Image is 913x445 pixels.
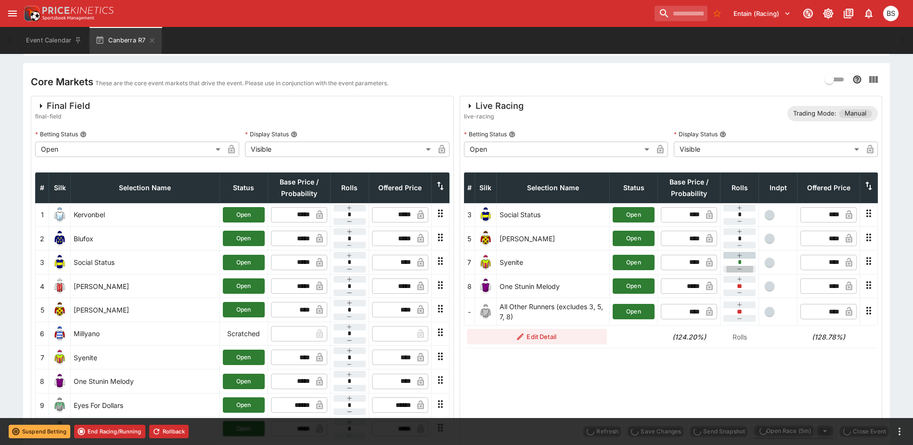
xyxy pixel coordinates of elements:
[223,374,265,389] button: Open
[223,350,265,365] button: Open
[880,3,901,24] button: Brendan Scoble
[883,6,899,21] div: Brendan Scoble
[71,227,220,250] td: Blufox
[36,172,49,203] th: #
[759,172,797,203] th: Independent
[223,255,265,270] button: Open
[223,231,265,246] button: Open
[723,332,756,342] p: Rolls
[509,131,515,138] button: Betting Status
[223,302,265,317] button: Open
[464,298,475,326] td: -
[35,112,90,121] span: final-field
[52,374,67,389] img: runner 8
[797,172,860,203] th: Offered Price
[35,142,224,157] div: Open
[839,109,872,118] span: Manual
[21,4,40,23] img: PriceKinetics Logo
[31,76,93,88] h4: Core Markets
[840,5,857,22] button: Documentation
[369,172,431,203] th: Offered Price
[223,278,265,294] button: Open
[894,426,905,437] button: more
[223,328,265,339] p: Scratched
[36,298,49,322] td: 5
[709,6,725,21] button: No Bookmarks
[223,207,265,222] button: Open
[36,322,49,345] td: 6
[464,142,653,157] div: Open
[245,130,289,138] p: Display Status
[478,207,493,222] img: runner 3
[9,425,70,438] button: Suspend Betting
[35,130,78,138] p: Betting Status
[610,172,658,203] th: Status
[728,6,797,21] button: Select Tenant
[793,109,836,118] p: Trading Mode:
[464,172,475,203] th: #
[36,393,49,417] td: 9
[496,172,610,203] th: Selection Name
[655,6,707,21] input: search
[496,250,610,274] td: Syenite
[36,274,49,298] td: 4
[71,369,220,393] td: One Stunin Melody
[52,326,67,341] img: runner 6
[613,278,655,294] button: Open
[20,27,88,54] button: Event Calendar
[464,227,475,250] td: 5
[4,5,21,22] button: open drawer
[219,172,268,203] th: Status
[52,397,67,413] img: runner 9
[71,250,220,274] td: Social Status
[753,424,835,438] div: split button
[268,172,330,203] th: Base Price / Probability
[475,172,496,203] th: Silk
[52,231,67,246] img: runner 2
[74,425,145,438] button: End Racing/Running
[52,255,67,270] img: runner 3
[52,278,67,294] img: runner 4
[245,142,434,157] div: Visible
[464,112,524,121] span: live-racing
[71,346,220,369] td: Syenite
[496,203,610,226] td: Social Status
[223,397,265,413] button: Open
[42,7,114,14] img: PriceKinetics
[860,5,877,22] button: Notifications
[658,172,720,203] th: Base Price / Probability
[613,231,655,246] button: Open
[613,304,655,319] button: Open
[467,329,607,344] button: Edit Detail
[71,172,220,203] th: Selection Name
[613,255,655,270] button: Open
[71,417,220,441] td: Movintohellandback
[720,172,759,203] th: Rolls
[49,172,71,203] th: Silk
[464,274,475,298] td: 8
[674,142,862,157] div: Visible
[35,100,90,112] div: Final Field
[613,207,655,222] button: Open
[720,131,726,138] button: Display Status
[291,131,297,138] button: Display Status
[478,304,493,319] img: blank-silk.png
[80,131,87,138] button: Betting Status
[71,274,220,298] td: [PERSON_NAME]
[90,27,162,54] button: Canberra R7
[478,255,493,270] img: runner 7
[36,417,49,441] td: 10
[71,298,220,322] td: [PERSON_NAME]
[478,278,493,294] img: runner 8
[71,393,220,417] td: Eyes For Dollars
[52,350,67,365] img: runner 7
[52,207,67,222] img: runner 1
[674,130,718,138] p: Display Status
[36,227,49,250] td: 2
[71,322,220,345] td: Millyano
[496,227,610,250] td: [PERSON_NAME]
[496,298,610,326] td: All Other Runners (excludes 3, 5, 7, 8)
[42,16,94,20] img: Sportsbook Management
[36,250,49,274] td: 3
[464,203,475,226] td: 3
